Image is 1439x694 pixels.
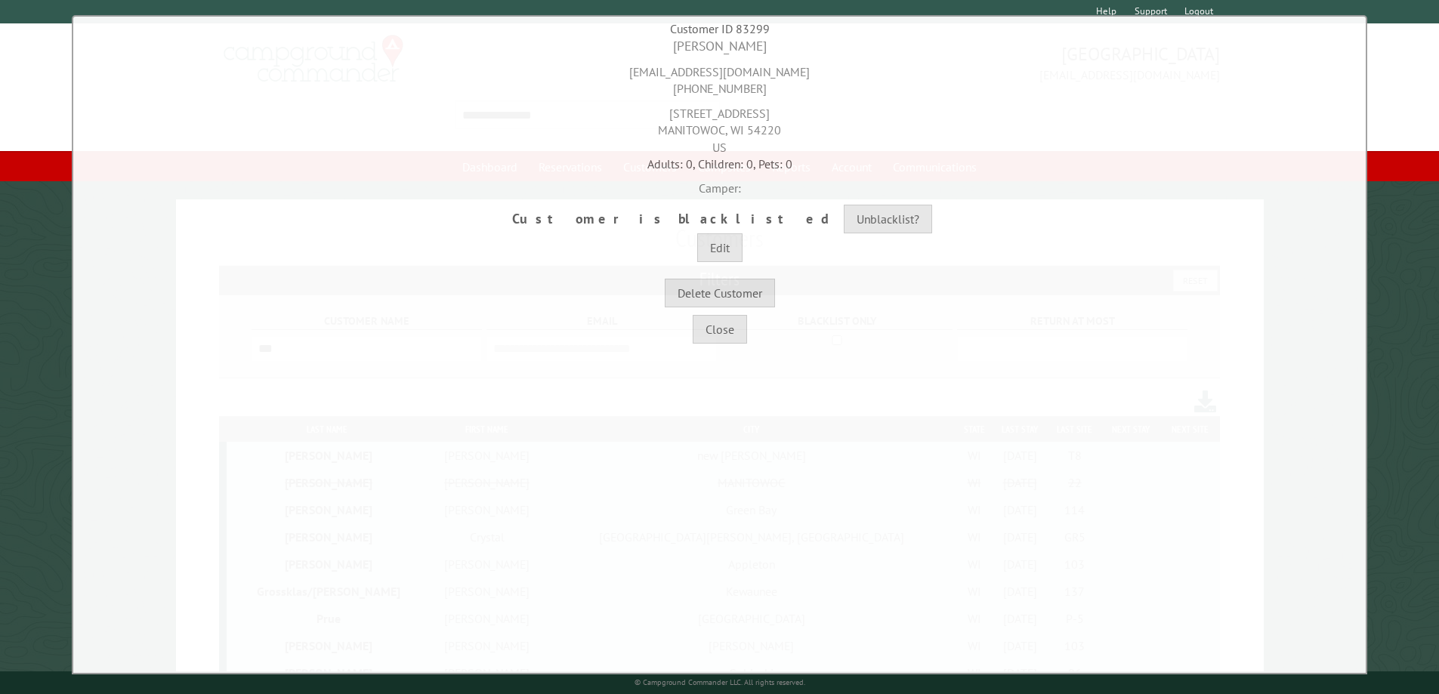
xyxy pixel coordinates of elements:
[665,279,775,307] button: Delete Customer
[77,37,1362,56] div: [PERSON_NAME]
[77,56,1362,97] div: [EMAIL_ADDRESS][DOMAIN_NAME] [PHONE_NUMBER]
[693,315,747,344] button: Close
[77,20,1362,37] div: Customer ID 83299
[508,205,841,232] span: Customer is blacklisted
[635,677,805,687] small: © Campground Commander LLC. All rights reserved.
[844,205,932,233] button: Unblacklist?
[77,156,1362,172] div: Adults: 0, Children: 0, Pets: 0
[697,233,743,262] button: Edit
[77,97,1362,156] div: [STREET_ADDRESS] MANITOWOC, WI 54220 US
[77,172,1362,196] div: Camper:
